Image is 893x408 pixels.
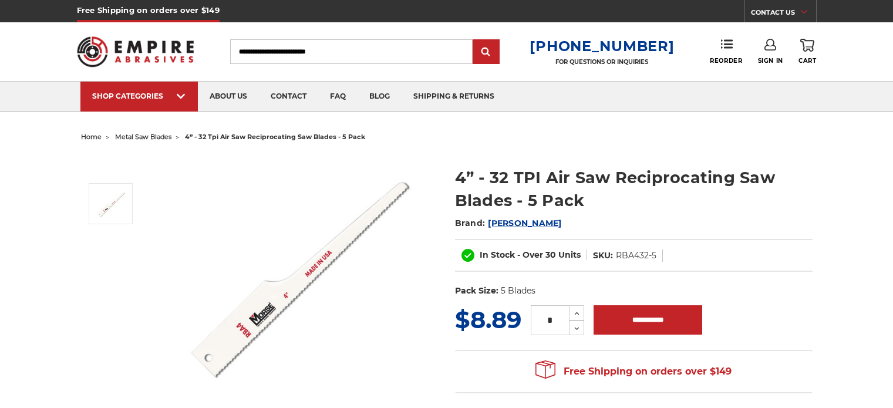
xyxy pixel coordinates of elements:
[455,285,498,297] dt: Pack Size:
[259,82,318,112] a: contact
[81,133,102,141] a: home
[402,82,506,112] a: shipping & returns
[455,166,813,212] h1: 4” - 32 TPI Air Saw Reciprocating Saw Blades - 5 Pack
[455,218,486,228] span: Brand:
[474,41,498,64] input: Submit
[710,57,742,65] span: Reorder
[517,249,543,260] span: - Over
[77,29,194,75] img: Empire Abrasives
[115,133,171,141] a: metal saw blades
[710,39,742,64] a: Reorder
[616,249,656,262] dd: RBA432-5
[530,38,674,55] a: [PHONE_NUMBER]
[530,58,674,66] p: FOR QUESTIONS OR INQUIRIES
[480,249,515,260] span: In Stock
[758,57,783,65] span: Sign In
[798,57,816,65] span: Cart
[535,360,732,383] span: Free Shipping on orders over $149
[181,154,416,389] img: 32 TPI Air Saw Reciprocating Blade 4"
[751,6,816,22] a: CONTACT US
[318,82,358,112] a: faq
[488,218,561,228] a: [PERSON_NAME]
[545,249,556,260] span: 30
[558,249,581,260] span: Units
[358,82,402,112] a: blog
[198,82,259,112] a: about us
[593,249,613,262] dt: SKU:
[798,39,816,65] a: Cart
[96,189,126,218] img: 32 TPI Air Saw Reciprocating Blade 4"
[455,305,521,334] span: $8.89
[92,92,186,100] div: SHOP CATEGORIES
[501,285,535,297] dd: 5 Blades
[185,133,365,141] span: 4” - 32 tpi air saw reciprocating saw blades - 5 pack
